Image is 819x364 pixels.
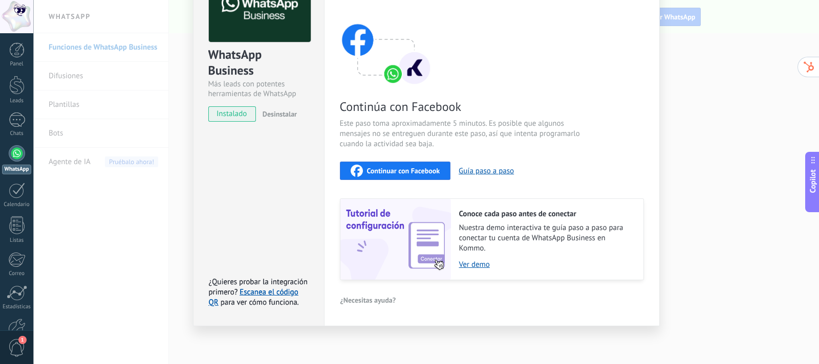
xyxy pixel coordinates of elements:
a: Escanea el código QR [209,287,298,307]
span: Continuar con Facebook [367,167,440,174]
button: ¿Necesitas ayuda? [340,292,397,308]
span: Este paso toma aproximadamente 5 minutos. Es posible que algunos mensajes no se entreguen durante... [340,119,584,149]
span: Continúa con Facebook [340,99,584,115]
button: Continuar con Facebook [340,162,451,180]
div: Más leads con potentes herramientas de WhatsApp [208,79,309,99]
span: Copilot [808,170,818,193]
div: Correo [2,270,32,277]
span: Desinstalar [263,109,297,119]
span: ¿Quieres probar la integración primero? [209,277,308,297]
h2: Conoce cada paso antes de conectar [459,209,633,219]
a: Ver demo [459,260,633,269]
div: WhatsApp Business [208,47,309,79]
div: WhatsApp [2,165,31,174]
span: instalado [209,106,255,122]
div: Estadísticas [2,304,32,310]
div: Chats [2,130,32,137]
button: Guía paso a paso [459,166,514,176]
span: para ver cómo funciona. [221,298,299,307]
span: Nuestra demo interactiva te guía paso a paso para conectar tu cuenta de WhatsApp Business en Kommo. [459,223,633,254]
button: Desinstalar [258,106,297,122]
div: Panel [2,61,32,67]
div: Listas [2,237,32,244]
img: connect with facebook [340,4,432,86]
span: 1 [18,336,27,344]
div: Calendario [2,201,32,208]
span: ¿Necesitas ayuda? [340,297,396,304]
div: Leads [2,98,32,104]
